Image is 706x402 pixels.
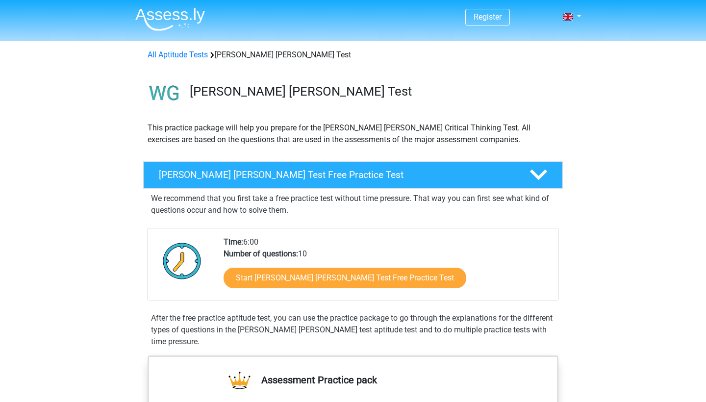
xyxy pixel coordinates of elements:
[139,161,567,189] a: [PERSON_NAME] [PERSON_NAME] Test Free Practice Test
[216,236,558,300] div: 6:00 10
[224,268,466,288] a: Start [PERSON_NAME] [PERSON_NAME] Test Free Practice Test
[157,236,207,285] img: Clock
[144,49,562,61] div: [PERSON_NAME] [PERSON_NAME] Test
[135,8,205,31] img: Assessly
[224,249,298,258] b: Number of questions:
[224,237,243,247] b: Time:
[190,84,555,99] h3: [PERSON_NAME] [PERSON_NAME] Test
[474,12,502,22] a: Register
[148,122,558,146] p: This practice package will help you prepare for the [PERSON_NAME] [PERSON_NAME] Critical Thinking...
[148,50,208,59] a: All Aptitude Tests
[147,312,559,348] div: After the free practice aptitude test, you can use the practice package to go through the explana...
[151,193,555,216] p: We recommend that you first take a free practice test without time pressure. That way you can fir...
[144,73,185,114] img: watson glaser test
[159,169,514,180] h4: [PERSON_NAME] [PERSON_NAME] Test Free Practice Test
